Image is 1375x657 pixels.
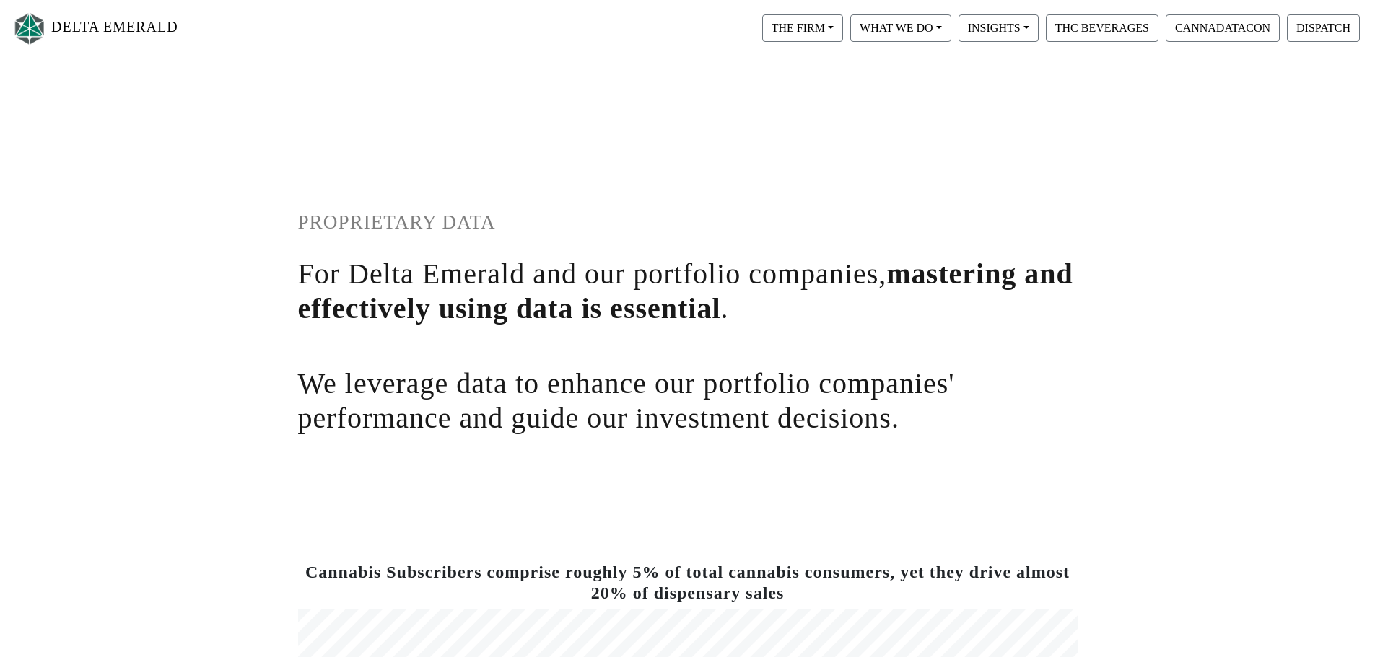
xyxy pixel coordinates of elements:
[298,562,1078,604] h4: Cannabis Subscribers comprise roughly 5% of total cannabis consumers, yet they drive almost 20% o...
[298,257,1078,326] h1: For Delta Emerald and our portfolio companies, .
[1166,14,1280,42] button: CANNADATACON
[12,6,178,51] a: DELTA EMERALD
[12,9,48,48] img: Logo
[850,14,951,42] button: WHAT WE DO
[1162,21,1283,33] a: CANNADATACON
[1042,21,1162,33] a: THC BEVERAGES
[1287,14,1360,42] button: DISPATCH
[959,14,1039,42] button: INSIGHTS
[1046,14,1158,42] button: THC BEVERAGES
[298,211,1078,234] h1: PROPRIETARY DATA
[298,366,1078,436] h1: We leverage data to enhance our portfolio companies' performance and guide our investment decisions.
[762,14,843,42] button: THE FIRM
[1283,21,1363,33] a: DISPATCH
